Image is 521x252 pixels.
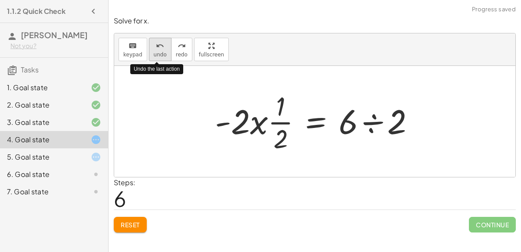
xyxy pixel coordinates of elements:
[114,217,147,232] button: Reset
[91,117,101,128] i: Task finished and correct.
[123,52,142,58] span: keypad
[91,100,101,110] i: Task finished and correct.
[114,178,135,187] label: Steps:
[7,82,77,93] div: 1. Goal state
[114,185,126,212] span: 6
[7,117,77,128] div: 3. Goal state
[91,169,101,180] i: Task not started.
[194,38,229,61] button: fullscreen
[91,134,101,145] i: Task started.
[156,41,164,51] i: undo
[178,41,186,51] i: redo
[7,134,77,145] div: 4. Goal state
[10,42,101,50] div: Not you?
[129,41,137,51] i: keyboard
[7,187,77,197] div: 7. Goal state
[7,169,77,180] div: 6. Goal state
[199,52,224,58] span: fullscreen
[114,16,516,26] p: Solve for x.
[472,5,516,14] span: Progress saved
[149,38,171,61] button: undoundo
[91,82,101,93] i: Task finished and correct.
[130,64,183,74] div: Undo the last action
[119,38,147,61] button: keyboardkeypad
[171,38,192,61] button: redoredo
[7,6,66,16] h4: 1.1.2 Quick Check
[7,100,77,110] div: 2. Goal state
[91,187,101,197] i: Task not started.
[154,52,167,58] span: undo
[21,30,88,40] span: [PERSON_NAME]
[121,221,140,229] span: Reset
[176,52,188,58] span: redo
[21,65,39,74] span: Tasks
[7,152,77,162] div: 5. Goal state
[91,152,101,162] i: Task started.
